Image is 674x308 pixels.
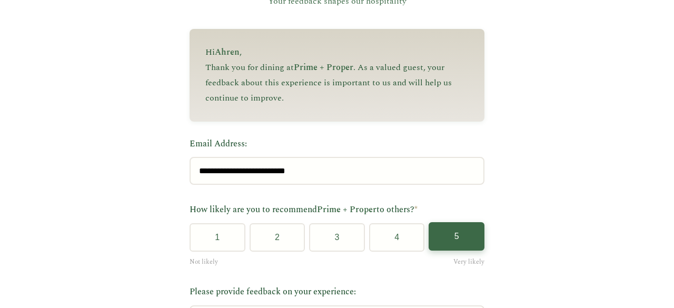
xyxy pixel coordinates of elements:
[369,223,425,252] button: 4
[190,257,218,267] span: Not likely
[250,223,305,252] button: 2
[205,45,469,60] p: Hi ,
[190,223,245,252] button: 1
[205,60,469,105] p: Thank you for dining at . As a valued guest, your feedback about this experience is important to ...
[429,222,484,251] button: 5
[190,285,484,299] label: Please provide feedback on your experience:
[317,203,376,216] span: Prime + Proper
[190,203,484,217] label: How likely are you to recommend to others?
[190,137,484,151] label: Email Address:
[453,257,484,267] span: Very likely
[294,61,353,74] span: Prime + Proper
[309,223,365,252] button: 3
[215,46,240,58] span: Ahren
